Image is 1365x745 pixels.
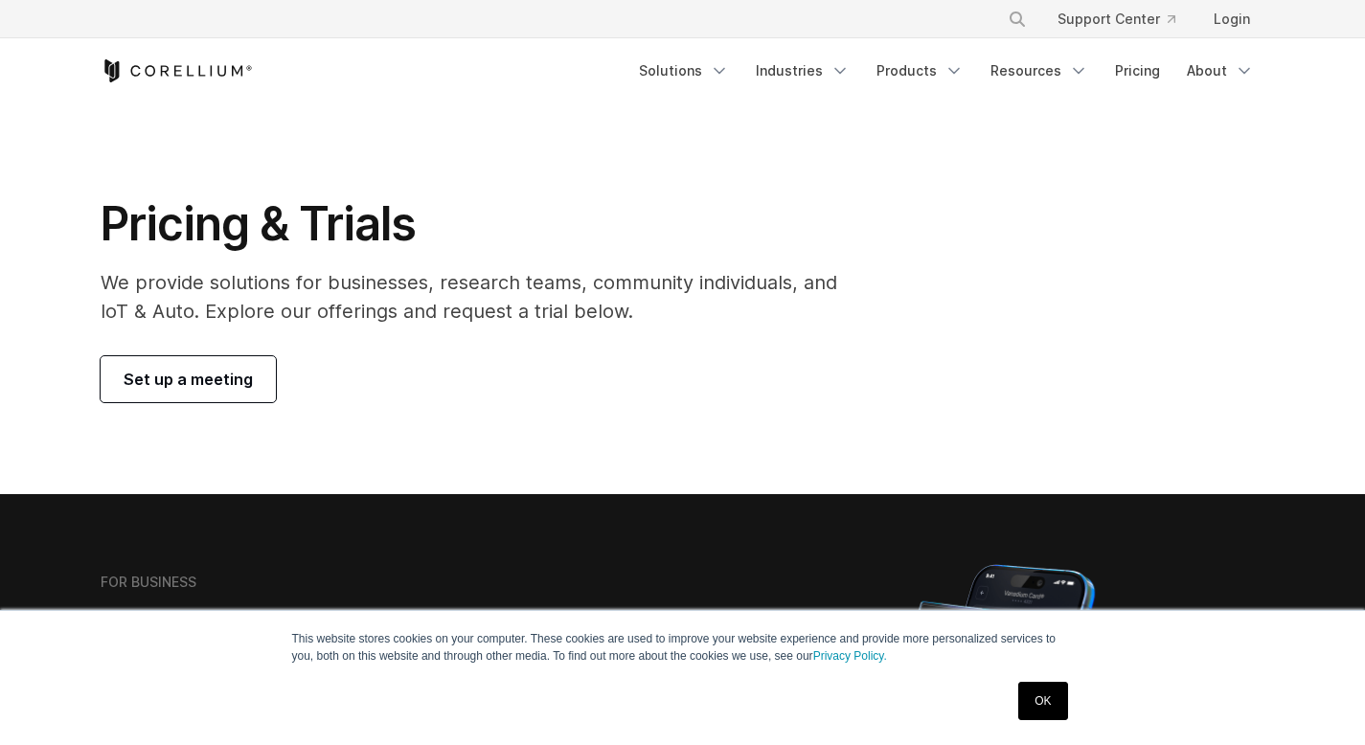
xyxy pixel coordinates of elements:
a: About [1175,54,1265,88]
a: Industries [744,54,861,88]
a: Pricing [1103,54,1172,88]
h6: FOR BUSINESS [101,574,196,591]
div: Navigation Menu [627,54,1265,88]
a: Login [1198,2,1265,36]
a: Products [865,54,975,88]
a: Privacy Policy. [813,649,887,663]
p: We provide solutions for businesses, research teams, community individuals, and IoT & Auto. Explo... [101,268,864,326]
a: Set up a meeting [101,356,276,402]
p: This website stores cookies on your computer. These cookies are used to improve your website expe... [292,630,1074,665]
a: Support Center [1042,2,1191,36]
a: Resources [979,54,1100,88]
h1: Pricing & Trials [101,195,864,253]
a: Corellium Home [101,59,253,82]
a: OK [1018,682,1067,720]
button: Search [1000,2,1035,36]
div: Navigation Menu [985,2,1265,36]
span: Set up a meeting [124,368,253,391]
a: Solutions [627,54,740,88]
